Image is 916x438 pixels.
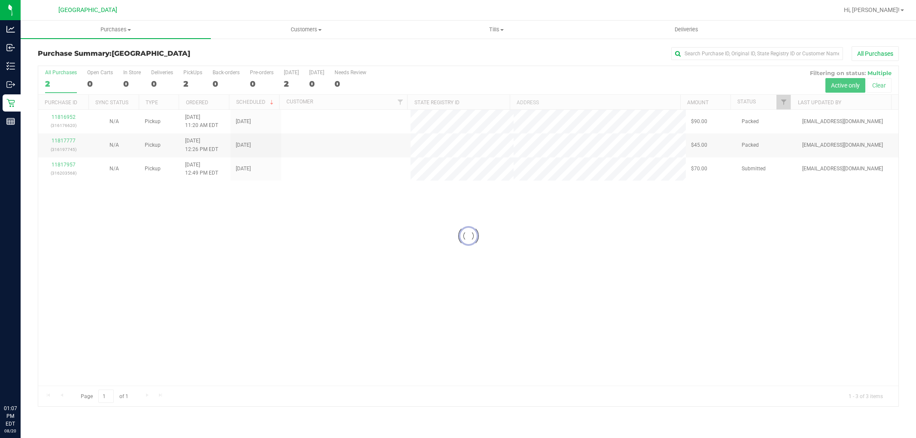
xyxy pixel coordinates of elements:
span: Hi, [PERSON_NAME]! [844,6,900,13]
inline-svg: Retail [6,99,15,107]
span: Deliveries [663,26,710,33]
inline-svg: Reports [6,117,15,126]
span: [GEOGRAPHIC_DATA] [112,49,190,57]
span: Customers [211,26,401,33]
h3: Purchase Summary: [38,50,325,57]
inline-svg: Inbound [6,43,15,52]
a: Tills [401,21,591,39]
span: Tills [402,26,591,33]
input: Search Purchase ID, Original ID, State Registry ID or Customer Name... [671,47,843,60]
inline-svg: Analytics [6,25,15,33]
button: All Purchases [852,46,899,61]
p: 01:07 PM EDT [4,405,17,428]
span: [GEOGRAPHIC_DATA] [58,6,117,14]
span: Purchases [21,26,211,33]
p: 08/20 [4,428,17,434]
a: Deliveries [591,21,782,39]
a: Purchases [21,21,211,39]
inline-svg: Outbound [6,80,15,89]
iframe: Resource center [9,369,34,395]
a: Customers [211,21,401,39]
inline-svg: Inventory [6,62,15,70]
